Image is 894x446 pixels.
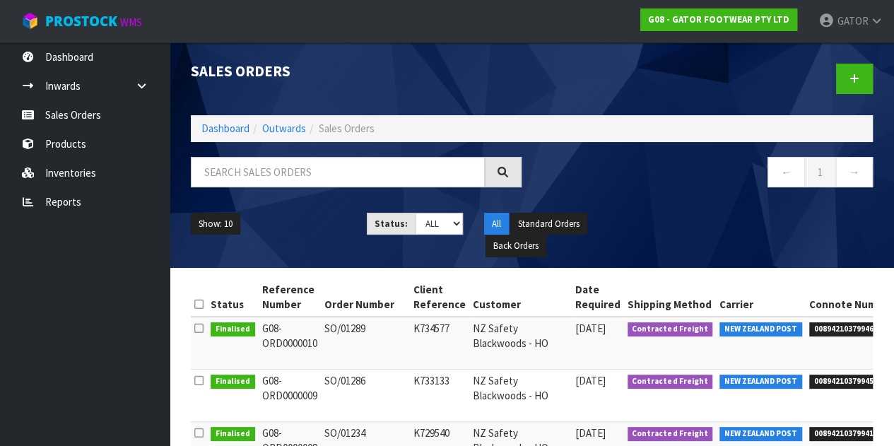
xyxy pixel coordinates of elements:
[319,122,375,135] span: Sales Orders
[321,317,410,370] td: SO/01289
[201,122,249,135] a: Dashboard
[624,278,717,317] th: Shipping Method
[648,13,789,25] strong: G08 - GATOR FOOTWEAR PTY LTD
[628,375,713,389] span: Contracted Freight
[719,322,802,336] span: NEW ZEALAND POST
[835,157,873,187] a: →
[259,369,321,421] td: G08-ORD 0000009
[469,278,572,317] th: Customer
[259,317,321,370] td: G08-ORD 0000010
[719,375,802,389] span: NEW ZEALAND POST
[321,369,410,421] td: SO/01286
[375,218,408,230] strong: Status:
[575,322,606,335] span: [DATE]
[543,157,874,192] nav: Page navigation
[211,322,255,336] span: Finalised
[191,64,522,80] h1: Sales Orders
[628,427,713,441] span: Contracted Freight
[207,278,259,317] th: Status
[120,16,142,29] small: WMS
[484,213,509,235] button: All
[321,278,410,317] th: Order Number
[211,427,255,441] span: Finalised
[510,213,587,235] button: Standard Orders
[628,322,713,336] span: Contracted Freight
[21,12,39,30] img: cube-alt.png
[262,122,306,135] a: Outwards
[410,278,469,317] th: Client Reference
[469,317,572,370] td: NZ Safety Blackwoods - HO
[767,157,805,187] a: ←
[837,14,868,28] span: GATOR
[804,157,836,187] a: 1
[575,374,606,387] span: [DATE]
[716,278,806,317] th: Carrier
[191,157,485,187] input: Search sales orders
[486,235,546,257] button: Back Orders
[410,369,469,421] td: K733133
[469,369,572,421] td: NZ Safety Blackwoods - HO
[191,213,240,235] button: Show: 10
[572,278,624,317] th: Date Required
[211,375,255,389] span: Finalised
[259,278,321,317] th: Reference Number
[45,12,117,30] span: ProStock
[410,317,469,370] td: K734577
[575,426,606,440] span: [DATE]
[719,427,802,441] span: NEW ZEALAND POST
